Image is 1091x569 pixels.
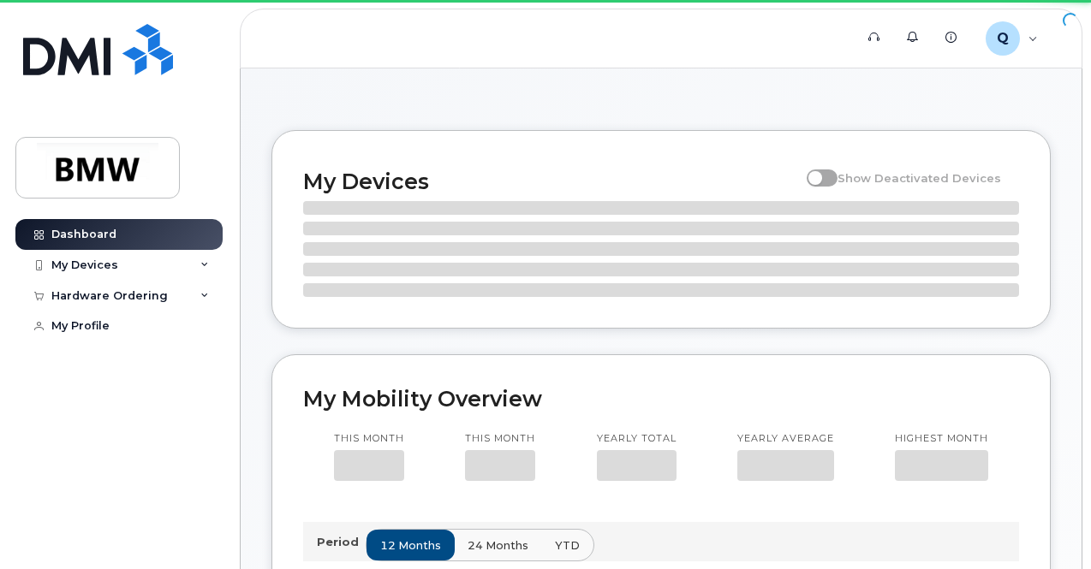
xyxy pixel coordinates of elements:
[465,432,535,446] p: This month
[334,432,404,446] p: This month
[895,432,988,446] p: Highest month
[555,537,580,554] span: YTD
[303,169,798,194] h2: My Devices
[737,432,834,446] p: Yearly average
[468,537,528,554] span: 24 months
[303,386,1019,412] h2: My Mobility Overview
[597,432,677,446] p: Yearly total
[838,171,1001,185] span: Show Deactivated Devices
[317,534,366,550] p: Period
[807,162,820,175] input: Show Deactivated Devices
